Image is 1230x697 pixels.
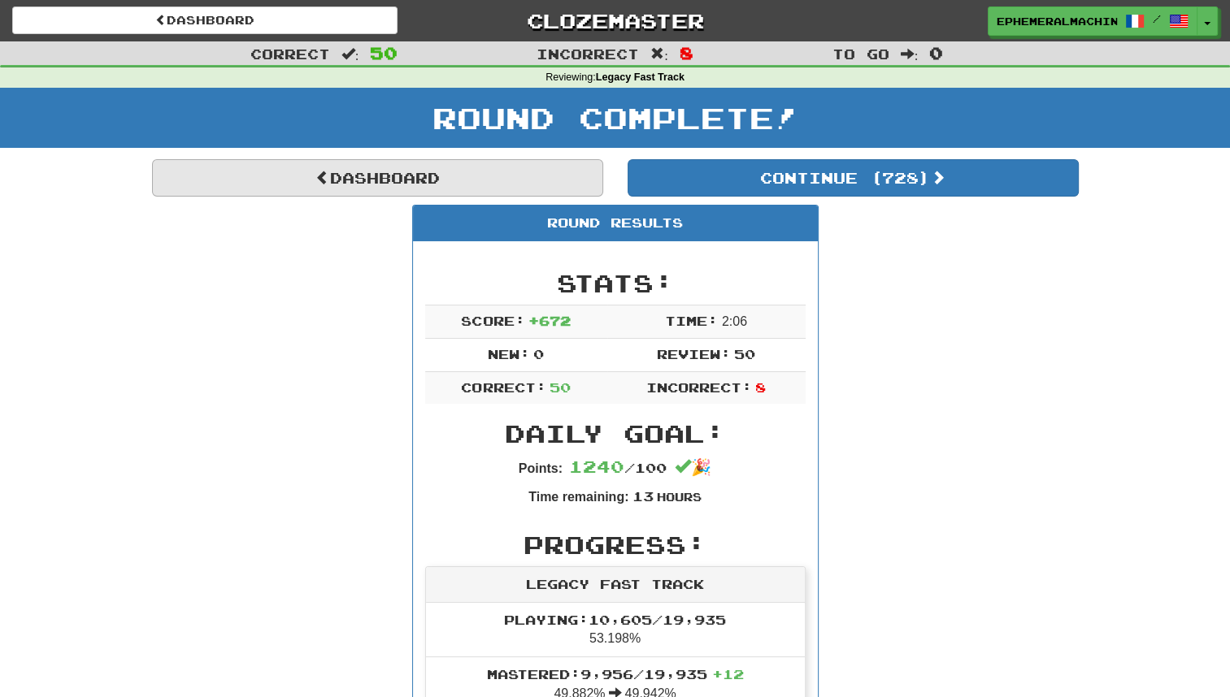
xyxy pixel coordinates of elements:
div: Round Results [413,206,818,241]
span: Review: [657,346,731,361]
span: 50 [734,346,755,361]
div: Legacy Fast Track [426,567,805,603]
span: 🎉 [675,458,711,476]
span: / 100 [569,460,667,475]
span: Correct: [461,379,545,395]
span: + 12 [712,666,744,682]
small: Hours [657,490,702,504]
span: 8 [680,43,693,63]
span: 2 : 0 6 [722,314,747,328]
span: 0 [929,43,943,63]
a: Ephemeralmachines / [988,6,1197,36]
span: Playing: 10,605 / 19,935 [504,612,726,627]
span: Incorrect [537,45,639,62]
span: 13 [632,488,653,504]
span: Score: [461,313,524,328]
a: Clozemaster [422,6,807,35]
span: 8 [755,379,766,395]
a: Dashboard [152,159,603,197]
h2: Stats: [425,270,806,297]
span: New: [488,346,530,361]
span: / [1153,13,1161,24]
h1: Round Complete! [6,102,1224,134]
li: 53.198% [426,603,805,658]
span: Incorrect: [646,379,752,395]
span: Ephemeralmachines [997,14,1117,28]
h2: Daily Goal: [425,420,806,447]
span: Time: [665,313,718,328]
a: Dashboard [12,6,398,34]
span: Correct [250,45,330,62]
span: 50 [550,379,571,395]
span: 1240 [569,457,624,476]
span: 0 [533,346,544,361]
span: : [901,47,919,61]
span: Mastered: 9,956 / 19,935 [487,666,744,682]
strong: Legacy Fast Track [596,71,685,83]
span: : [341,47,359,61]
strong: Time remaining: [528,490,628,504]
span: To go [832,45,889,62]
span: 50 [370,43,398,63]
strong: Points: [519,461,563,475]
span: + 672 [528,313,571,328]
span: : [650,47,668,61]
h2: Progress: [425,531,806,558]
button: Continue (728) [628,159,1079,197]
